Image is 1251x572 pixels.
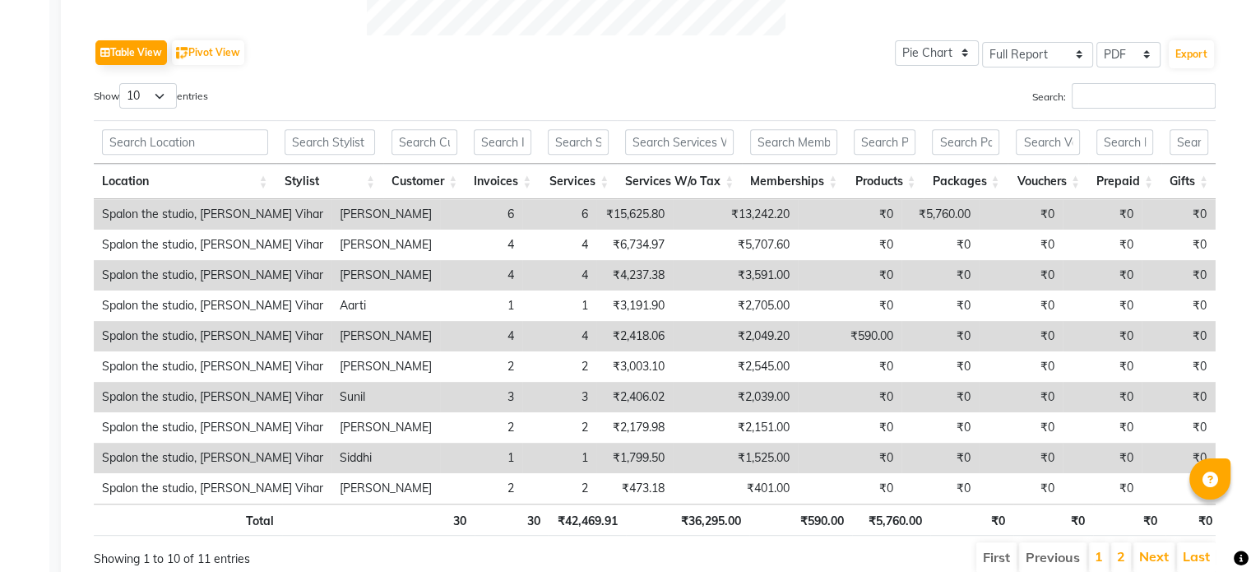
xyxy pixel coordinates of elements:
[466,164,540,199] th: Invoices: activate to sort column ascending
[522,199,596,230] td: 6
[440,199,522,230] td: 6
[94,199,331,230] td: Spalon the studio, [PERSON_NAME] Vihar
[331,260,440,291] td: [PERSON_NAME]
[596,321,673,351] td: ₹2,418.06
[979,382,1063,412] td: ₹0
[94,321,331,351] td: Spalon the studio, [PERSON_NAME] Vihar
[979,199,1063,230] td: ₹0
[673,321,798,351] td: ₹2,049.20
[331,412,440,443] td: [PERSON_NAME]
[979,321,1063,351] td: ₹0
[901,443,979,473] td: ₹0
[1142,473,1215,504] td: ₹0
[1170,129,1208,155] input: Search Gifts
[1117,548,1125,565] a: 2
[1142,199,1215,230] td: ₹0
[94,260,331,291] td: Spalon the studio, [PERSON_NAME] Vihar
[798,199,901,230] td: ₹0
[1142,291,1215,321] td: ₹0
[673,199,798,230] td: ₹13,242.20
[522,351,596,382] td: 2
[285,129,376,155] input: Search Stylist
[901,321,979,351] td: ₹0
[979,260,1063,291] td: ₹0
[1183,548,1210,565] a: Last
[1063,291,1142,321] td: ₹0
[94,504,282,536] th: Total
[846,164,924,199] th: Products: activate to sort column ascending
[798,230,901,260] td: ₹0
[901,351,979,382] td: ₹0
[626,504,749,536] th: ₹36,295.00
[94,230,331,260] td: Spalon the studio, [PERSON_NAME] Vihar
[392,129,457,155] input: Search Customer
[673,473,798,504] td: ₹401.00
[172,40,244,65] button: Pivot View
[1072,83,1216,109] input: Search:
[331,321,440,351] td: [PERSON_NAME]
[798,321,901,351] td: ₹590.00
[94,351,331,382] td: Spalon the studio, [PERSON_NAME] Vihar
[854,129,915,155] input: Search Products
[979,443,1063,473] td: ₹0
[901,260,979,291] td: ₹0
[331,473,440,504] td: [PERSON_NAME]
[440,321,522,351] td: 4
[932,129,999,155] input: Search Packages
[522,260,596,291] td: 4
[852,504,930,536] th: ₹5,760.00
[440,412,522,443] td: 2
[901,382,979,412] td: ₹0
[548,504,625,536] th: ₹42,469.91
[798,443,901,473] td: ₹0
[1063,199,1142,230] td: ₹0
[750,129,837,155] input: Search Memberships
[1063,230,1142,260] td: ₹0
[1008,164,1087,199] th: Vouchers: activate to sort column ascending
[798,382,901,412] td: ₹0
[617,164,742,199] th: Services W/o Tax: activate to sort column ascending
[1063,321,1142,351] td: ₹0
[798,412,901,443] td: ₹0
[979,291,1063,321] td: ₹0
[548,129,609,155] input: Search Services
[979,473,1063,504] td: ₹0
[522,291,596,321] td: 1
[522,230,596,260] td: 4
[331,199,440,230] td: [PERSON_NAME]
[673,230,798,260] td: ₹5,707.60
[392,504,475,536] th: 30
[1063,412,1142,443] td: ₹0
[625,129,734,155] input: Search Services W/o Tax
[331,230,440,260] td: [PERSON_NAME]
[1063,260,1142,291] td: ₹0
[94,83,208,109] label: Show entries
[1088,164,1161,199] th: Prepaid: activate to sort column ascending
[474,129,531,155] input: Search Invoices
[440,382,522,412] td: 3
[331,291,440,321] td: Aarti
[596,199,673,230] td: ₹15,625.80
[440,291,522,321] td: 1
[176,47,188,59] img: pivot.png
[1063,351,1142,382] td: ₹0
[119,83,177,109] select: Showentries
[1013,504,1093,536] th: ₹0
[749,504,852,536] th: ₹590.00
[1142,351,1215,382] td: ₹0
[440,351,522,382] td: 2
[1063,443,1142,473] td: ₹0
[95,40,167,65] button: Table View
[673,291,798,321] td: ₹2,705.00
[1142,230,1215,260] td: ₹0
[798,260,901,291] td: ₹0
[901,199,979,230] td: ₹5,760.00
[596,382,673,412] td: ₹2,406.02
[673,260,798,291] td: ₹3,591.00
[94,473,331,504] td: Spalon the studio, [PERSON_NAME] Vihar
[979,351,1063,382] td: ₹0
[522,382,596,412] td: 3
[94,412,331,443] td: Spalon the studio, [PERSON_NAME] Vihar
[596,291,673,321] td: ₹3,191.90
[522,321,596,351] td: 4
